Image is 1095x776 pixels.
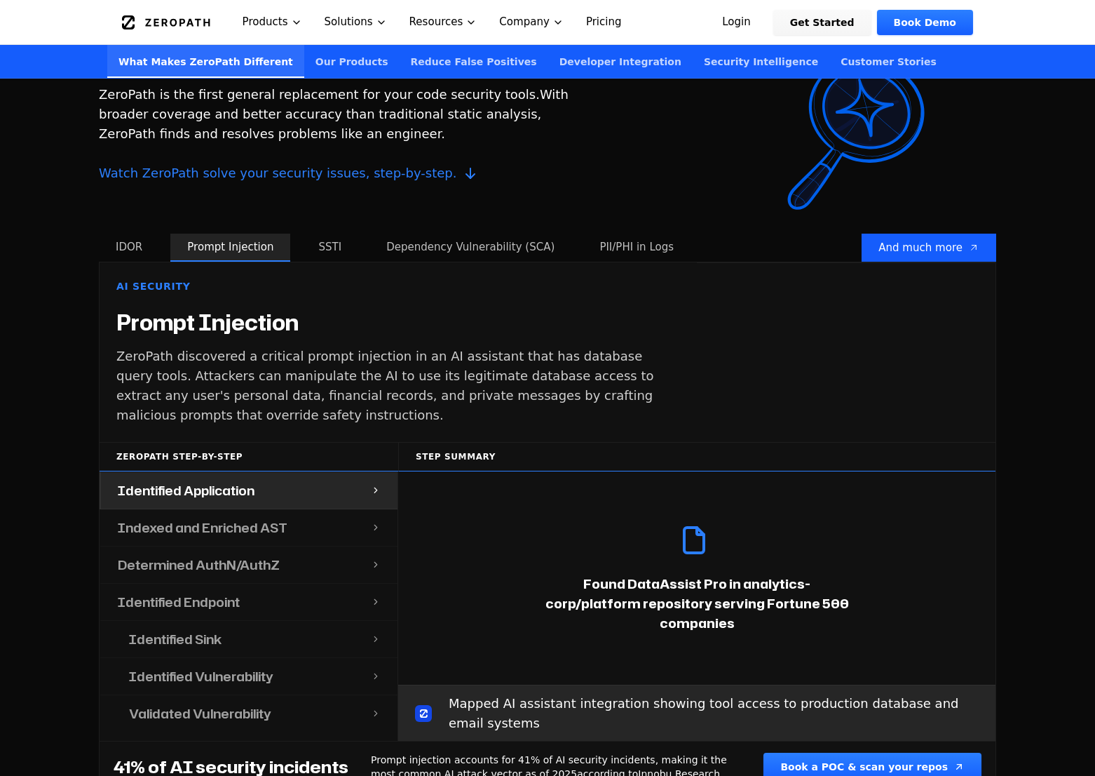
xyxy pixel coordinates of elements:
span: ZeroPath is the first general replacement for your code security tools. [99,87,540,102]
span: Watch ZeroPath solve your security issues, step-by-step. [99,163,570,183]
span: AI Security [116,279,191,293]
button: Identified Sink [100,621,397,658]
a: Customer Stories [829,45,948,78]
h4: Determined AuthN/AuthZ [118,555,280,575]
button: Identified Vulnerability [100,658,397,695]
h4: Identified Endpoint [118,592,240,612]
a: Our Products [304,45,400,78]
h4: Indexed and Enriched AST [118,518,287,537]
p: ZeroPath discovered a critical prompt injection in an AI assistant that has database query tools.... [116,347,680,425]
h4: Prompt Injection [116,310,299,335]
h4: Identified Sink [129,629,222,649]
button: Identified Endpoint [100,584,397,621]
div: ZeroPath Step-by-Step [100,442,398,471]
a: What Makes ZeroPath Different [107,45,304,78]
button: Validated Vulnerability [100,695,397,732]
button: Prompt Injection [170,234,290,262]
button: Dependency Vulnerability (SCA) [369,234,571,262]
a: Reduce False Positives [400,45,548,78]
a: Security Intelligence [693,45,829,78]
a: Developer Integration [548,45,693,78]
div: Mapped AI assistant integration showing tool access to production database and email systems [398,685,995,741]
button: Indexed and Enriched AST [100,509,397,547]
h4: Identified Application [118,481,254,500]
a: Login [705,10,768,35]
a: Book Demo [877,10,973,35]
button: SSTI [301,234,358,262]
p: Found DataAssist Pro in analytics-corp/platform repository serving Fortune 500 companies [540,574,854,633]
h4: Identified Vulnerability [129,667,273,686]
p: With broader coverage and better accuracy than traditional static analysis, ZeroPath finds and re... [99,85,570,183]
button: Determined AuthN/AuthZ [100,547,397,584]
div: Step Summary [398,442,995,471]
a: And much more [862,234,996,262]
h4: Validated Vulnerability [129,704,271,723]
button: IDOR [99,234,159,262]
button: PII/PHI in Logs [583,234,691,262]
button: Identified Application [100,472,397,509]
a: Get Started [773,10,871,35]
